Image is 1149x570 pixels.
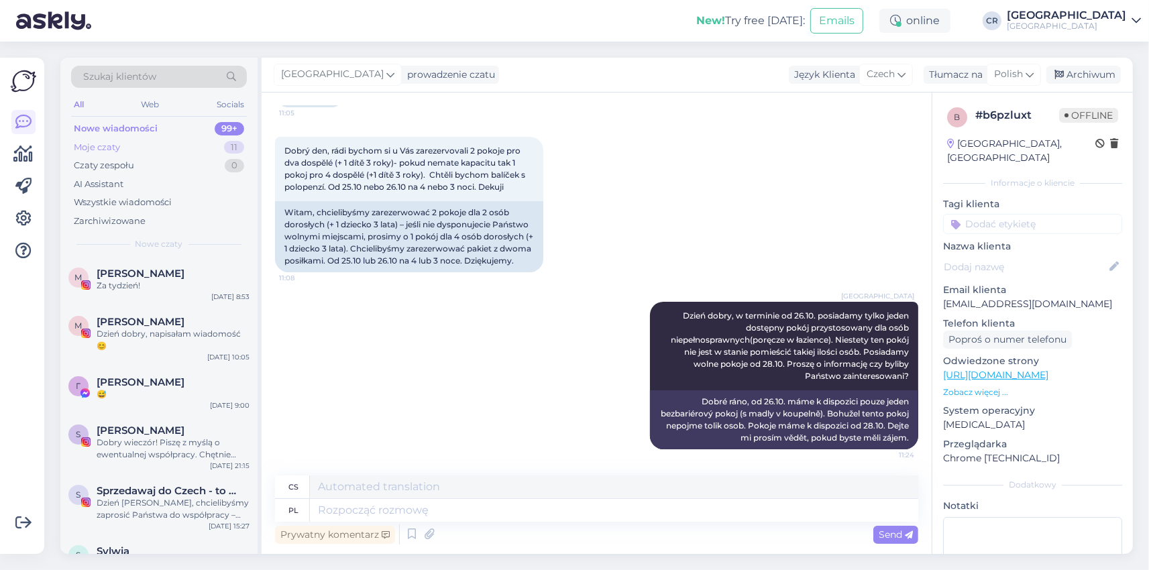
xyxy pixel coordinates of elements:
[75,272,83,282] span: M
[943,437,1122,451] p: Przeglądarka
[867,67,895,82] span: Czech
[224,141,244,154] div: 11
[210,400,250,410] div: [DATE] 9:00
[1007,10,1126,21] div: [GEOGRAPHIC_DATA]
[943,499,1122,513] p: Notatki
[864,450,914,460] span: 11:24
[994,67,1023,82] span: Polish
[943,404,1122,418] p: System operacyjny
[954,112,961,122] span: b
[97,376,184,388] span: Галина Попова
[288,475,298,498] div: cs
[275,526,395,544] div: Prywatny komentarz
[76,429,81,439] span: S
[74,196,172,209] div: Wszystkie wiadomości
[943,197,1122,211] p: Tagi klienta
[402,68,495,82] div: prowadzenie czatu
[947,137,1095,165] div: [GEOGRAPHIC_DATA], [GEOGRAPHIC_DATA]
[97,497,250,521] div: Dzień [PERSON_NAME], chcielibyśmy zaprosić Państwa do współpracy – pomożemy dotrzeć do czeskich i...
[75,321,83,331] span: M
[74,215,146,228] div: Zarchiwizowane
[71,96,87,113] div: All
[214,96,247,113] div: Socials
[97,328,250,352] div: Dzień dobry, napisałam wiadomość 😊
[279,273,329,283] span: 11:08
[924,68,983,82] div: Tłumacz na
[879,528,913,540] span: Send
[135,238,183,250] span: Nowe czaty
[210,461,250,471] div: [DATE] 21:15
[943,177,1122,189] div: Informacje o kliencie
[943,214,1122,234] input: Dodać etykietę
[983,11,1001,30] div: CR
[1007,10,1141,32] a: [GEOGRAPHIC_DATA][GEOGRAPHIC_DATA]
[789,68,855,82] div: Język Klienta
[83,70,156,84] span: Szukaj klientów
[943,479,1122,491] div: Dodatkowy
[650,390,918,449] div: Dobré ráno, od 26.10. máme k dispozici pouze jeden bezbariérový pokoj (s madly v koupelně). Bohuž...
[943,239,1122,253] p: Nazwa klienta
[74,122,158,135] div: Nowe wiadomości
[943,451,1122,465] p: Chrome [TECHNICAL_ID]
[211,292,250,302] div: [DATE] 8:53
[696,14,725,27] b: New!
[810,8,863,34] button: Emails
[696,13,805,29] div: Try free [DATE]:
[97,280,250,292] div: Za tydzień!
[97,388,250,400] div: 😅
[76,381,81,391] span: Г
[975,107,1059,123] div: # b6pzluxt
[671,310,911,381] span: Dzień dobry, w terminie od 26.10. posiadamy tylko jeden dostępny pokój przystosowany dla osób nie...
[1059,108,1118,123] span: Offline
[288,499,298,522] div: pl
[943,354,1122,368] p: Odwiedzone strony
[97,437,250,461] div: Dobry wieczór! Piszę z myślą o ewentualnej współpracy. Chętnie przygotuję materiały w ramach poby...
[943,418,1122,432] p: [MEDICAL_DATA]
[139,96,162,113] div: Web
[275,201,543,272] div: Witam, chcielibyśmy zarezerwować 2 pokoje dla 2 osób dorosłych (+ 1 dziecko 3 lata) – jeśli nie d...
[97,424,184,437] span: Sylwia Tomczak
[841,291,914,301] span: [GEOGRAPHIC_DATA]
[209,521,250,531] div: [DATE] 15:27
[943,297,1122,311] p: [EMAIL_ADDRESS][DOMAIN_NAME]
[97,485,236,497] span: Sprzedawaj do Czech - to proste!
[74,141,120,154] div: Moje czaty
[281,67,384,82] span: [GEOGRAPHIC_DATA]
[97,268,184,280] span: Małgorzata K
[1007,21,1126,32] div: [GEOGRAPHIC_DATA]
[11,68,36,94] img: Askly Logo
[225,159,244,172] div: 0
[76,550,81,560] span: S
[74,159,134,172] div: Czaty zespołu
[284,146,527,192] span: Dobrý den, rádi bychom si u Vás zarezervovali 2 pokoje pro dva dospělé (+ 1 dítě 3 roky)- pokud n...
[943,331,1072,349] div: Poproś o numer telefonu
[76,490,81,500] span: S
[279,108,329,118] span: 11:05
[943,283,1122,297] p: Email klienta
[74,178,123,191] div: AI Assistant
[943,386,1122,398] p: Zobacz więcej ...
[943,369,1048,381] a: [URL][DOMAIN_NAME]
[1046,66,1121,84] div: Archiwum
[215,122,244,135] div: 99+
[207,352,250,362] div: [DATE] 10:05
[943,317,1122,331] p: Telefon klienta
[97,545,129,557] span: Sylwia
[97,316,184,328] span: Monika Kowalewska
[879,9,950,33] div: online
[944,260,1107,274] input: Dodaj nazwę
